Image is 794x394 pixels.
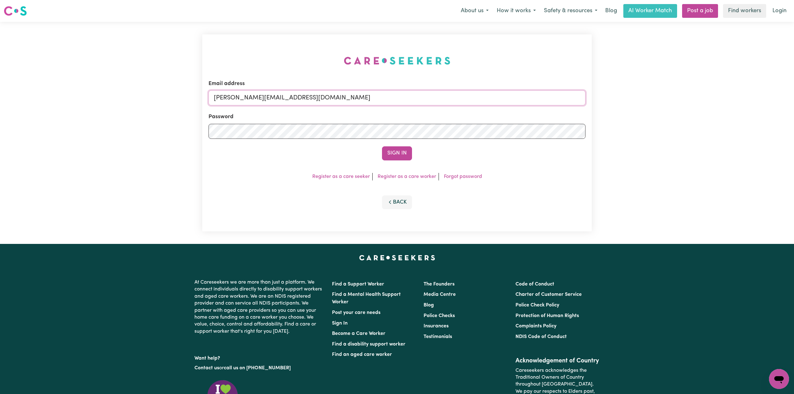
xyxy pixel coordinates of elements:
p: At Careseekers we are more than just a platform. We connect individuals directly to disability su... [194,276,324,337]
button: Sign In [382,146,412,160]
label: Email address [209,80,245,88]
a: Post your care needs [332,310,380,315]
a: Police Checks [424,313,455,318]
button: How it works [493,4,540,18]
a: Register as a care worker [378,174,436,179]
h2: Acknowledgement of Country [515,357,600,365]
a: Careseekers home page [359,255,435,260]
a: Contact us [194,366,219,371]
iframe: Button to launch messaging window [769,369,789,389]
button: Safety & resources [540,4,601,18]
a: NDIS Code of Conduct [515,334,567,339]
a: Become a Care Worker [332,331,385,336]
img: Careseekers logo [4,5,27,17]
a: AI Worker Match [623,4,677,18]
a: Register as a care seeker [312,174,370,179]
a: Find a Support Worker [332,282,384,287]
a: Login [769,4,790,18]
p: Want help? [194,352,324,362]
a: The Founders [424,282,455,287]
a: Find an aged care worker [332,352,392,357]
a: Insurances [424,324,449,329]
a: Blog [424,303,434,308]
a: Charter of Customer Service [515,292,582,297]
a: Police Check Policy [515,303,559,308]
a: Protection of Human Rights [515,313,579,318]
a: Complaints Policy [515,324,556,329]
button: About us [457,4,493,18]
a: Forgot password [444,174,482,179]
a: Media Centre [424,292,456,297]
a: Find a disability support worker [332,342,405,347]
a: Find workers [723,4,766,18]
a: Code of Conduct [515,282,554,287]
a: Testimonials [424,334,452,339]
p: or [194,362,324,374]
a: Sign In [332,321,348,326]
input: Email address [209,90,585,105]
a: Post a job [682,4,718,18]
label: Password [209,113,234,121]
button: Back [382,195,412,209]
a: Find a Mental Health Support Worker [332,292,401,305]
a: Careseekers logo [4,4,27,18]
a: call us on [PHONE_NUMBER] [224,366,291,371]
a: Blog [601,4,621,18]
